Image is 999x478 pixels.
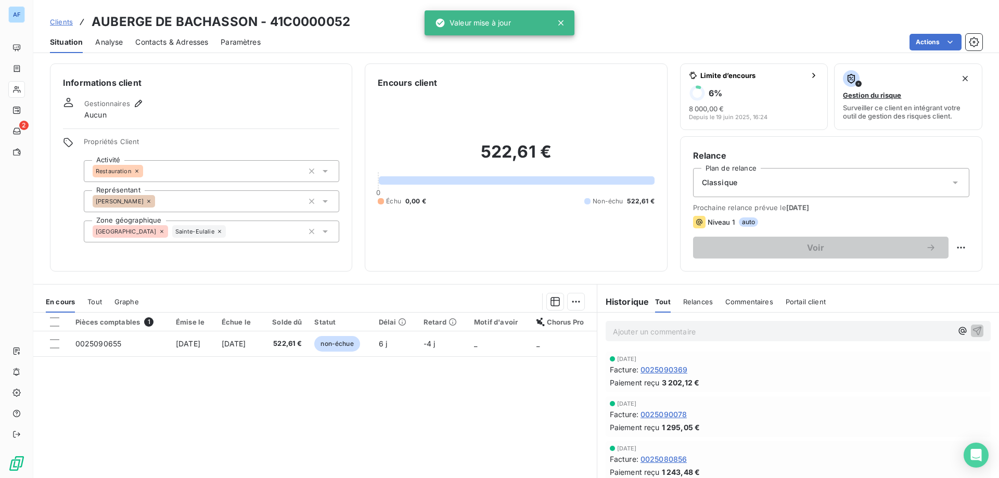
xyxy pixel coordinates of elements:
[610,467,660,477] span: Paiement reçu
[597,295,649,308] h6: Historique
[221,37,261,47] span: Paramètres
[96,168,132,174] span: Restauration
[786,203,810,212] span: [DATE]
[405,197,426,206] span: 0,00 €
[700,71,806,80] span: Limite d’encours
[617,356,637,362] span: [DATE]
[75,317,163,327] div: Pièces comptables
[617,401,637,407] span: [DATE]
[175,228,214,235] span: Sainte-Eulalie
[662,467,700,477] span: 1 243,48 €
[19,121,29,130] span: 2
[709,88,722,98] h6: 6 %
[610,409,638,420] span: Facture :
[680,63,828,130] button: Limite d’encours6%8 000,00 €Depuis le 19 juin 2025, 16:24
[964,443,989,468] div: Open Intercom Messenger
[50,37,83,47] span: Situation
[610,377,660,388] span: Paiement reçu
[662,422,700,433] span: 1 295,05 €
[176,318,209,326] div: Émise le
[593,197,623,206] span: Non-échu
[708,218,735,226] span: Niveau 1
[267,318,302,326] div: Solde dû
[610,364,638,375] span: Facture :
[725,298,773,306] span: Commentaires
[386,197,401,206] span: Échu
[834,63,982,130] button: Gestion du risqueSurveiller ce client en intégrant votre outil de gestion des risques client.
[435,14,511,32] div: Valeur mise à jour
[536,339,540,348] span: _
[655,298,671,306] span: Tout
[683,298,713,306] span: Relances
[96,198,144,204] span: [PERSON_NAME]
[63,76,339,89] h6: Informations client
[222,339,246,348] span: [DATE]
[75,339,122,348] span: 0025090655
[617,445,637,451] span: [DATE]
[87,298,102,306] span: Tout
[910,34,962,50] button: Actions
[376,188,380,197] span: 0
[378,76,437,89] h6: Encours client
[702,177,737,188] span: Classique
[706,243,926,252] span: Voir
[424,339,436,348] span: -4 j
[92,12,350,31] h3: AUBERGE DE BACHASSON - 41C0000052
[474,318,524,326] div: Motif d'avoir
[843,104,974,120] span: Surveiller ce client en intégrant votre outil de gestion des risques client.
[378,141,654,173] h2: 522,61 €
[314,336,360,352] span: non-échue
[379,339,387,348] span: 6 j
[226,227,234,236] input: Ajouter une valeur
[424,318,462,326] div: Retard
[267,339,302,349] span: 522,61 €
[693,149,969,162] h6: Relance
[536,318,591,326] div: Chorus Pro
[739,217,759,227] span: auto
[314,318,366,326] div: Statut
[135,37,208,47] span: Contacts & Adresses
[474,339,477,348] span: _
[8,455,25,472] img: Logo LeanPay
[693,237,949,259] button: Voir
[50,17,73,27] a: Clients
[379,318,411,326] div: Délai
[689,114,767,120] span: Depuis le 19 juin 2025, 16:24
[95,37,123,47] span: Analyse
[222,318,255,326] div: Échue le
[84,110,107,120] span: Aucun
[155,197,163,206] input: Ajouter une valeur
[50,18,73,26] span: Clients
[143,166,151,176] input: Ajouter une valeur
[641,454,687,464] span: 0025080856
[843,91,901,99] span: Gestion du risque
[84,137,339,152] span: Propriétés Client
[689,105,724,113] span: 8 000,00 €
[641,364,688,375] span: 0025090369
[46,298,75,306] span: En cours
[610,422,660,433] span: Paiement reçu
[693,203,969,212] span: Prochaine relance prévue le
[610,454,638,464] span: Facture :
[627,197,654,206] span: 522,61 €
[176,339,200,348] span: [DATE]
[8,6,25,23] div: AF
[786,298,826,306] span: Portail client
[144,317,153,327] span: 1
[114,298,139,306] span: Graphe
[96,228,157,235] span: [GEOGRAPHIC_DATA]
[84,99,130,108] span: Gestionnaires
[662,377,700,388] span: 3 202,12 €
[641,409,687,420] span: 0025090078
